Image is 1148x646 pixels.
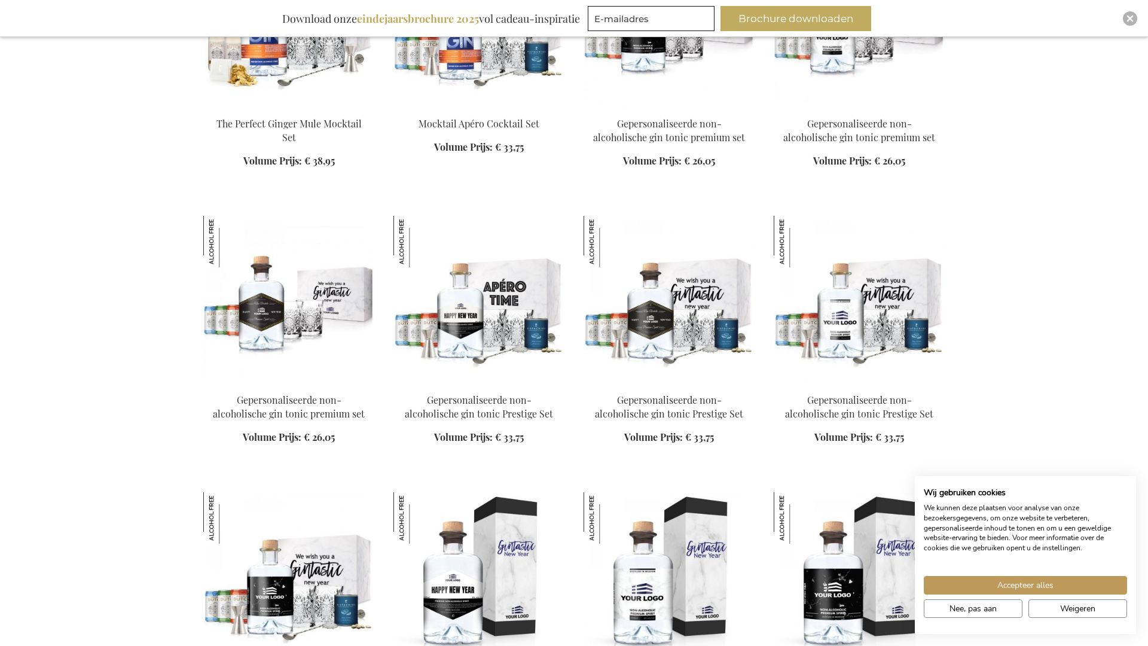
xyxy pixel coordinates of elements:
span: € 33,75 [685,431,714,443]
a: Mocktail Apéro Cocktail Set Mocktail Apéro Cocktail Set [393,102,564,114]
span: Accepteer alles [997,579,1054,592]
a: Gepersonaliseerde non-alcoholische gin tonic Prestige Set [785,394,933,420]
button: Pas cookie voorkeuren aan [924,599,1022,618]
span: € 33,75 [495,431,524,443]
span: Volume Prijs: [813,154,872,167]
a: Mocktail Apéro Cocktail Set [419,117,539,130]
button: Accepteer alle cookies [924,576,1127,595]
img: Gepersonaliseerde Non-Alcoholische Gin [584,492,635,544]
img: Gepersonaliseerde non-alcoholische gin tonic Prestige Set [584,216,635,267]
input: E-mailadres [588,6,715,31]
span: € 26,05 [304,431,335,443]
h2: Wij gebruiken cookies [924,487,1127,498]
b: eindejaarsbrochure 2025 [357,11,479,26]
span: € 26,05 [684,154,715,167]
form: marketing offers and promotions [588,6,718,35]
span: € 33,75 [875,431,904,443]
a: Volume Prijs: € 38,95 [243,154,335,168]
img: Gepersonaliseerde Non-Alcoholische Gin [393,492,445,544]
a: Gepersonaliseerde non-alcoholische gin tonic premium set [783,117,935,144]
span: Nee, pas aan [949,602,997,615]
span: Volume Prijs: [434,141,493,153]
a: Gepersonaliseerde non-alcoholische gin tonic premium set [213,394,365,420]
img: Gepersonaliseerde non-alcoholische gin tonic Prestige Set [774,216,825,267]
a: Gepersonaliseerde non-alcoholische gin tonic Prestige Set Gepersonaliseerde non-alcoholische gin ... [393,379,564,390]
a: Volume Prijs: € 33,75 [434,431,524,444]
a: Volume Prijs: € 26,05 [813,154,905,168]
a: Volume Prijs: € 33,75 [434,141,524,154]
a: Gepersonaliseerde non-alcoholische gin tonic premium set Gepersonaliseerde non-alcoholische gin t... [203,379,374,390]
a: Gepersonaliseerde non-alcoholische gin tonic premium set Gepersonaliseerde non-alcoholische gin t... [774,102,945,114]
span: Volume Prijs: [814,431,873,443]
img: Gepersonaliseerde non-alcoholische gin tonic premium set [203,216,374,383]
a: The Perfect Ginger Mule Mocktail Set The Perfect Ginger Mule Mocktail Set [203,102,374,114]
a: Volume Prijs: € 33,75 [814,431,904,444]
a: Gepersonaliseerde non-alcoholische gin tonic Prestige Set [595,394,743,420]
button: Brochure downloaden [720,6,871,31]
img: Gepersonaliseerde non-alcoholische gin tonic Prestige Set [774,216,945,383]
p: We kunnen deze plaatsen voor analyse van onze bezoekersgegevens, om onze website te verbeteren, g... [924,503,1127,553]
div: Download onze vol cadeau-inspiratie [277,6,585,31]
a: Volume Prijs: € 26,05 [623,154,715,168]
img: Gepersonaliseerde Non-Alcoholische Gin [774,492,825,544]
div: Close [1123,11,1137,26]
a: Gepersonaliseerde non-alcoholische gin tonic Prestige Set Gepersonaliseerde non-alcoholische gin ... [584,379,755,390]
a: The Perfect Ginger Mule Mocktail Set [216,117,362,144]
span: Weigeren [1060,602,1095,615]
img: Gepersonaliseerde non-alcoholische gin tonic Prestige Set [393,216,564,383]
img: Gepersonaliseerde non-alcoholische gin tonic Prestige Set [203,492,255,544]
img: Gepersonaliseerde non-alcoholische gin tonic Prestige Set [393,216,445,267]
span: Volume Prijs: [243,431,301,443]
span: Volume Prijs: [243,154,302,167]
img: Gepersonaliseerde non-alcoholische gin tonic Prestige Set [584,216,755,383]
span: € 33,75 [495,141,524,153]
span: Volume Prijs: [623,154,682,167]
span: Volume Prijs: [624,431,683,443]
img: Close [1126,15,1134,22]
a: Volume Prijs: € 33,75 [624,431,714,444]
a: Gepersonaliseerde non-alcoholische gin tonic premium set [593,117,745,144]
span: € 38,95 [304,154,335,167]
a: Gepersonaliseerde non-alcoholische gin tonic Prestige Set [405,394,553,420]
a: Gepersonaliseerde non-alcoholische gin tonic premium set Gepersonaliseerde non-alcoholische gin t... [584,102,755,114]
span: Volume Prijs: [434,431,493,443]
a: Gepersonaliseerde non-alcoholische gin tonic Prestige Set Gepersonaliseerde non-alcoholische gin ... [774,379,945,390]
a: Volume Prijs: € 26,05 [243,431,335,444]
span: € 26,05 [874,154,905,167]
img: Gepersonaliseerde non-alcoholische gin tonic premium set [203,216,255,267]
button: Alle cookies weigeren [1028,599,1127,618]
